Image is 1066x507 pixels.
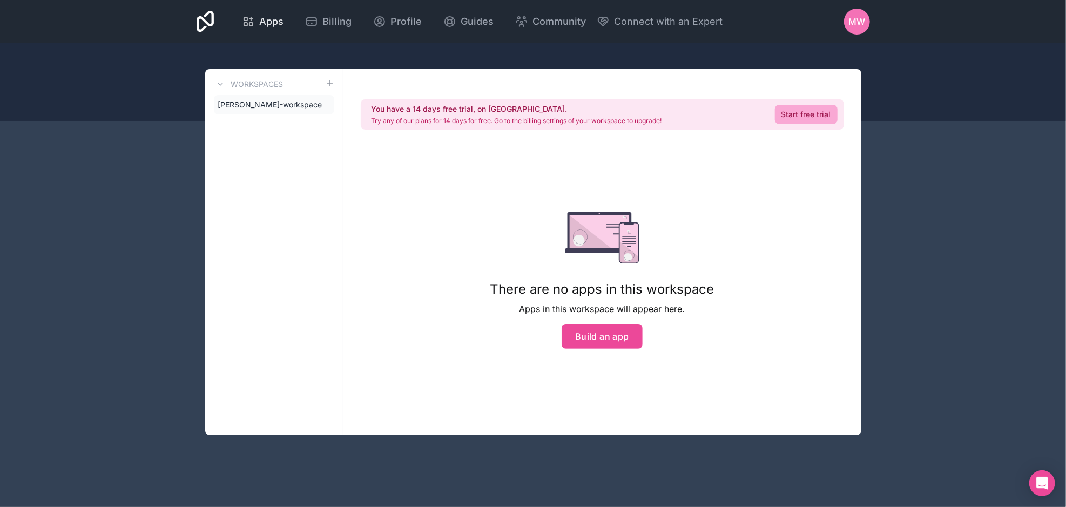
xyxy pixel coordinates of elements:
[490,302,714,315] p: Apps in this workspace will appear here.
[435,10,502,33] a: Guides
[597,14,723,29] button: Connect with an Expert
[775,105,838,124] a: Start free trial
[565,212,640,263] img: empty state
[507,10,595,33] a: Community
[372,117,662,125] p: Try any of our plans for 14 days for free. Go to the billing settings of your workspace to upgrade!
[390,14,422,29] span: Profile
[259,14,284,29] span: Apps
[614,14,723,29] span: Connect with an Expert
[562,324,643,349] button: Build an app
[848,15,865,28] span: MW
[322,14,352,29] span: Billing
[214,95,334,114] a: [PERSON_NAME]-workspace
[1029,470,1055,496] div: Open Intercom Messenger
[218,99,322,110] span: [PERSON_NAME]-workspace
[532,14,586,29] span: Community
[461,14,494,29] span: Guides
[365,10,430,33] a: Profile
[296,10,360,33] a: Billing
[231,79,284,90] h3: Workspaces
[214,78,284,91] a: Workspaces
[490,281,714,298] h1: There are no apps in this workspace
[372,104,662,114] h2: You have a 14 days free trial, on [GEOGRAPHIC_DATA].
[233,10,292,33] a: Apps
